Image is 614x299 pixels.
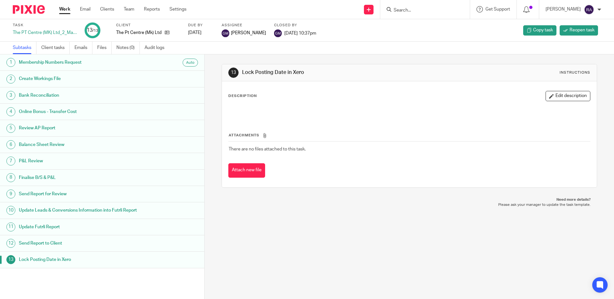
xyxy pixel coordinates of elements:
[19,189,138,199] h1: Send Report for Review
[19,222,138,232] h1: Update Futrli Report
[228,163,265,178] button: Attach new file
[242,69,423,76] h1: Lock Posting Date in Xero
[80,6,91,12] a: Email
[393,8,451,13] input: Search
[19,140,138,149] h1: Balance Sheet Review
[523,25,556,36] a: Copy task
[13,5,45,14] img: Pixie
[546,6,581,12] p: [PERSON_NAME]
[533,27,553,33] span: Copy task
[116,42,140,54] a: Notes (0)
[560,70,590,75] div: Instructions
[145,42,169,54] a: Audit logs
[231,30,266,36] span: [PERSON_NAME]
[13,23,77,28] label: Task
[228,68,239,78] div: 13
[169,6,186,12] a: Settings
[19,123,138,133] h1: Review AP Report
[560,25,598,36] a: Reopen task
[13,29,77,36] div: The PT Centre (MK) Ltd_2_Management Accounts - Monthly - v2
[6,140,15,149] div: 6
[19,74,138,84] h1: Create Workings File
[274,29,282,37] img: svg%3E
[228,93,257,99] p: Description
[6,91,15,100] div: 3
[19,91,138,100] h1: Bank Reconciliation
[6,157,15,166] div: 7
[6,190,15,198] div: 9
[228,197,590,202] p: Need more details?
[6,239,15,248] div: 12
[222,29,229,37] img: svg%3E
[19,58,138,67] h1: Membership Numbers Request
[6,173,15,182] div: 8
[19,255,138,264] h1: Lock Posting Date in Xero
[6,222,15,231] div: 11
[19,107,138,117] h1: Online Bonus - Transfer Cost
[183,59,198,67] div: Auto
[100,6,114,12] a: Clients
[41,42,70,54] a: Client tasks
[97,42,112,54] a: Files
[75,42,92,54] a: Emails
[188,23,214,28] label: Due by
[116,23,180,28] label: Client
[546,91,590,101] button: Edit description
[284,31,316,35] span: [DATE] 10:37pm
[6,58,15,67] div: 1
[6,75,15,84] div: 2
[124,6,134,12] a: Team
[222,23,266,28] label: Assignee
[87,27,98,34] div: 13
[228,202,590,207] p: Please ask your manager to update the task template.
[274,23,316,28] label: Closed by
[116,29,161,36] p: The Pt Centre (Mk) Ltd
[59,6,70,12] a: Work
[6,255,15,264] div: 13
[19,206,138,215] h1: Update Leads & Conversions Information into Futrli Report
[6,206,15,215] div: 10
[19,238,138,248] h1: Send Report to Client
[229,133,259,137] span: Attachments
[584,4,594,15] img: svg%3E
[6,124,15,133] div: 5
[92,29,98,32] small: /13
[13,42,36,54] a: Subtasks
[19,173,138,182] h1: Finalise B/S & P&L
[485,7,510,12] span: Get Support
[144,6,160,12] a: Reports
[6,107,15,116] div: 4
[188,29,214,36] div: [DATE]
[19,156,138,166] h1: P&L Review
[229,147,306,151] span: There are no files attached to this task.
[570,27,594,33] span: Reopen task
